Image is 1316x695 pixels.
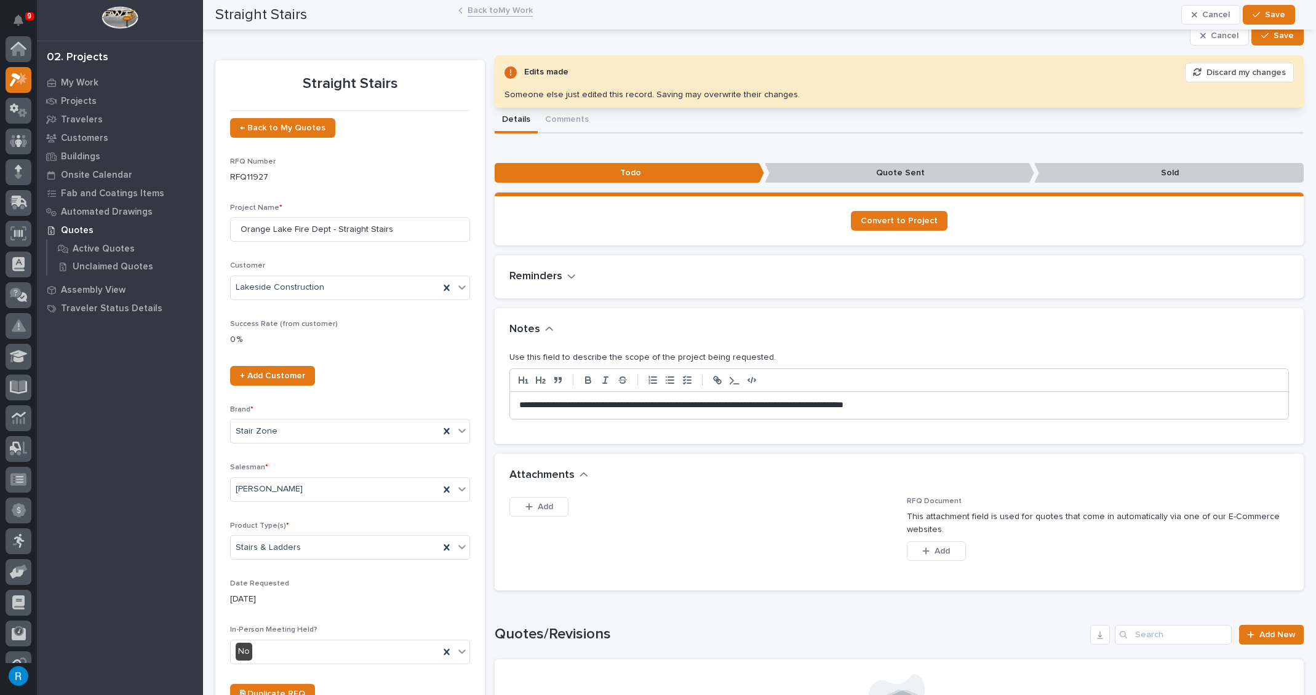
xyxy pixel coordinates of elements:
button: Reminders [509,270,576,284]
p: Automated Drawings [61,207,153,218]
button: Cancel [1190,26,1249,46]
div: Notifications9 [15,15,31,34]
span: Stair Zone [236,425,277,438]
p: Projects [61,96,97,107]
p: RFQ11927 [230,171,470,184]
span: In-Person Meeting Held? [230,626,317,633]
p: Fab and Coatings Items [61,188,164,199]
a: Onsite Calendar [37,165,203,184]
h2: Notes [509,323,540,336]
span: Lakeside Construction [236,281,324,294]
span: Add [538,501,553,512]
h2: Attachments [509,469,575,482]
span: Salesman [230,464,268,471]
p: Unclaimed Quotes [73,261,153,272]
div: No [236,643,252,661]
a: Projects [37,92,203,110]
button: Discard my changes [1185,63,1294,82]
span: RFQ Number [230,158,276,165]
a: Quotes [37,221,203,239]
button: Details [495,108,538,133]
span: RFQ Document [907,498,962,505]
p: Travelers [61,114,103,125]
span: Customer [230,262,265,269]
div: Someone else just edited this record. Saving may overwrite their changes. [504,90,800,100]
a: Add New [1239,625,1304,645]
button: Notes [509,323,554,336]
a: Unclaimed Quotes [47,258,203,275]
a: Automated Drawings [37,202,203,221]
span: Cancel [1211,30,1238,41]
a: Fab and Coatings Items [37,184,203,202]
p: 9 [27,12,31,20]
p: Customers [61,133,108,144]
span: Brand [230,406,253,413]
a: ← Back to My Quotes [230,118,335,138]
div: 02. Projects [47,51,108,65]
p: Todo [495,163,764,183]
a: Active Quotes [47,240,203,257]
span: ← Back to My Quotes [240,124,325,132]
input: Search [1115,625,1232,645]
a: My Work [37,73,203,92]
a: Travelers [37,110,203,129]
button: Save [1251,26,1304,46]
a: Convert to Project [851,211,947,231]
a: Customers [37,129,203,147]
span: Stairs & Ladders [236,541,301,554]
span: + Add Customer [240,371,305,380]
a: Back toMy Work [468,2,533,17]
span: Product Type(s) [230,522,289,530]
a: Assembly View [37,280,203,299]
span: Project Name [230,204,282,212]
p: 0 % [230,333,470,346]
span: Date Requested [230,580,289,587]
p: Onsite Calendar [61,170,132,181]
button: users-avatar [6,663,31,689]
span: [PERSON_NAME] [236,483,303,496]
span: Add New [1259,630,1296,639]
button: Comments [538,108,596,133]
a: Traveler Status Details [37,299,203,317]
p: Traveler Status Details [61,303,162,314]
p: Straight Stairs [230,75,470,93]
p: Sold [1034,163,1304,183]
a: Buildings [37,147,203,165]
span: Add [935,546,950,557]
span: Success Rate (from customer) [230,320,338,328]
img: Workspace Logo [102,6,138,29]
p: Assembly View [61,285,126,296]
p: Use this field to describe the scope of the project being requested. [509,351,1289,364]
h2: Reminders [509,270,562,284]
button: Add [907,541,966,561]
span: Save [1274,30,1294,41]
p: This attachment field is used for quotes that come in automatically via one of our E-Commerce web... [907,510,1289,536]
p: My Work [61,77,98,89]
p: Active Quotes [73,244,135,255]
button: Add [509,497,568,517]
p: Buildings [61,151,100,162]
button: Attachments [509,469,588,482]
a: + Add Customer [230,366,315,386]
span: Convert to Project [861,216,938,225]
h1: Quotes/Revisions [495,625,1085,643]
p: [DATE] [230,593,470,606]
div: Edits made [524,65,568,80]
p: Quote Sent [765,163,1034,183]
button: Notifications [6,7,31,33]
p: Quotes [61,225,94,236]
